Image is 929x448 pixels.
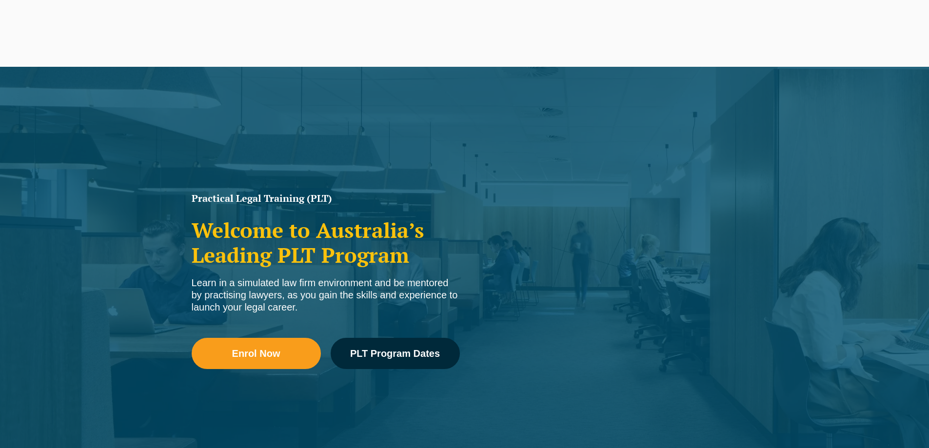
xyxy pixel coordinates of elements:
h1: Practical Legal Training (PLT) [192,194,460,203]
a: Enrol Now [192,338,321,369]
h2: Welcome to Australia’s Leading PLT Program [192,218,460,267]
span: PLT Program Dates [350,349,440,358]
a: PLT Program Dates [331,338,460,369]
span: Enrol Now [232,349,280,358]
div: Learn in a simulated law firm environment and be mentored by practising lawyers, as you gain the ... [192,277,460,313]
